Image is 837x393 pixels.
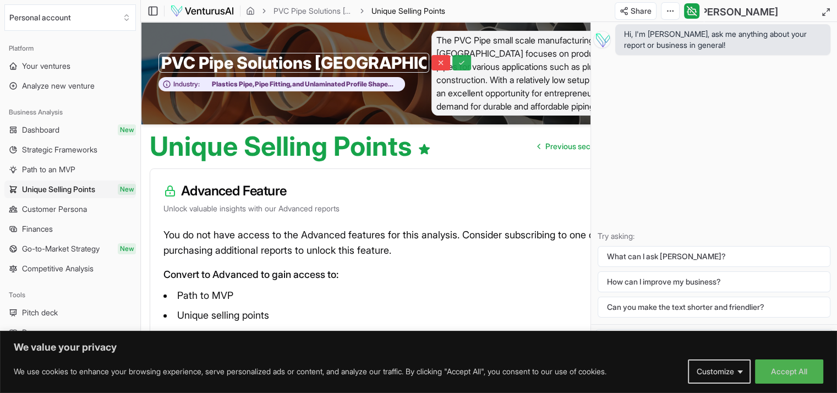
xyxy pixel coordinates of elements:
[529,135,684,157] nav: pagination
[273,6,353,17] a: PVC Pipe Solutions [GEOGRAPHIC_DATA]
[598,271,830,292] button: How can I improve my business?
[22,124,59,135] span: Dashboard
[4,121,136,139] a: DashboardNew
[4,57,136,75] a: Your ventures
[598,297,830,318] button: Can you make the text shorter and friendlier?
[170,4,234,18] img: logo
[118,184,136,195] span: New
[118,124,136,135] span: New
[598,246,830,267] button: What can I ask [PERSON_NAME]?
[163,307,681,324] li: Unique selling points
[431,31,696,116] span: The PVC Pipe small scale manufacturing plant in [GEOGRAPHIC_DATA] focuses on producing high-quali...
[4,286,136,304] div: Tools
[163,182,681,200] h3: Advanced Feature
[22,184,95,195] span: Unique Selling Points
[4,141,136,159] a: Strategic Frameworks
[624,29,822,51] span: Hi, I'm [PERSON_NAME], ask me anything about your report or business in general!
[593,31,611,48] img: Vera
[14,341,823,354] p: We value your privacy
[158,77,405,92] button: Industry:Plastics Pipe, Pipe Fitting, and Unlaminated Profile Shape Manufacturing
[246,6,445,17] nav: breadcrumb
[4,77,136,95] a: Analyze new venture
[163,287,681,304] li: Path to MVP
[4,240,136,258] a: Go-to-Market StrategyNew
[371,6,445,15] span: Unique Selling Points
[22,243,100,254] span: Go-to-Market Strategy
[4,304,136,321] a: Pitch deck
[163,326,681,344] li: Customer personas
[22,327,59,338] span: Resources
[631,6,652,17] span: Share
[118,243,136,254] span: New
[163,203,681,214] p: Unlock valuable insights with our Advanced reports
[4,324,136,341] a: Resources
[4,260,136,277] a: Competitive Analysis
[4,103,136,121] div: Business Analysis
[4,181,136,198] a: Unique Selling PointsNew
[371,6,445,17] span: Unique Selling Points
[14,365,606,378] p: We use cookies to enhance your browsing experience, serve personalized ads or content, and analyz...
[4,161,136,178] a: Path to an MVP
[4,220,136,238] a: Finances
[22,263,94,274] span: Competitive Analysis
[22,204,87,215] span: Customer Persona
[173,80,200,89] span: Industry:
[150,133,431,160] h1: Unique Selling Points
[529,135,612,157] a: Go to previous page
[4,4,136,31] button: Select an organization
[545,141,604,152] span: Previous section
[688,359,751,384] button: Customize
[200,80,399,89] span: Plastics Pipe, Pipe Fitting, and Unlaminated Profile Shape Manufacturing
[22,164,75,175] span: Path to an MVP
[615,2,657,20] button: Share
[755,359,823,384] button: Accept All
[598,231,830,242] p: Try asking:
[22,144,97,155] span: Strategic Frameworks
[4,200,136,218] a: Customer Persona
[22,307,58,318] span: Pitch deck
[650,4,778,20] h2: Work with [PERSON_NAME]
[22,61,70,72] span: Your ventures
[163,267,681,282] p: Convert to Advanced to gain access to:
[163,227,681,258] p: You do not have access to the Advanced features for this analysis. Consider subscribing to one of...
[4,40,136,57] div: Platform
[22,80,95,91] span: Analyze new venture
[22,223,53,234] span: Finances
